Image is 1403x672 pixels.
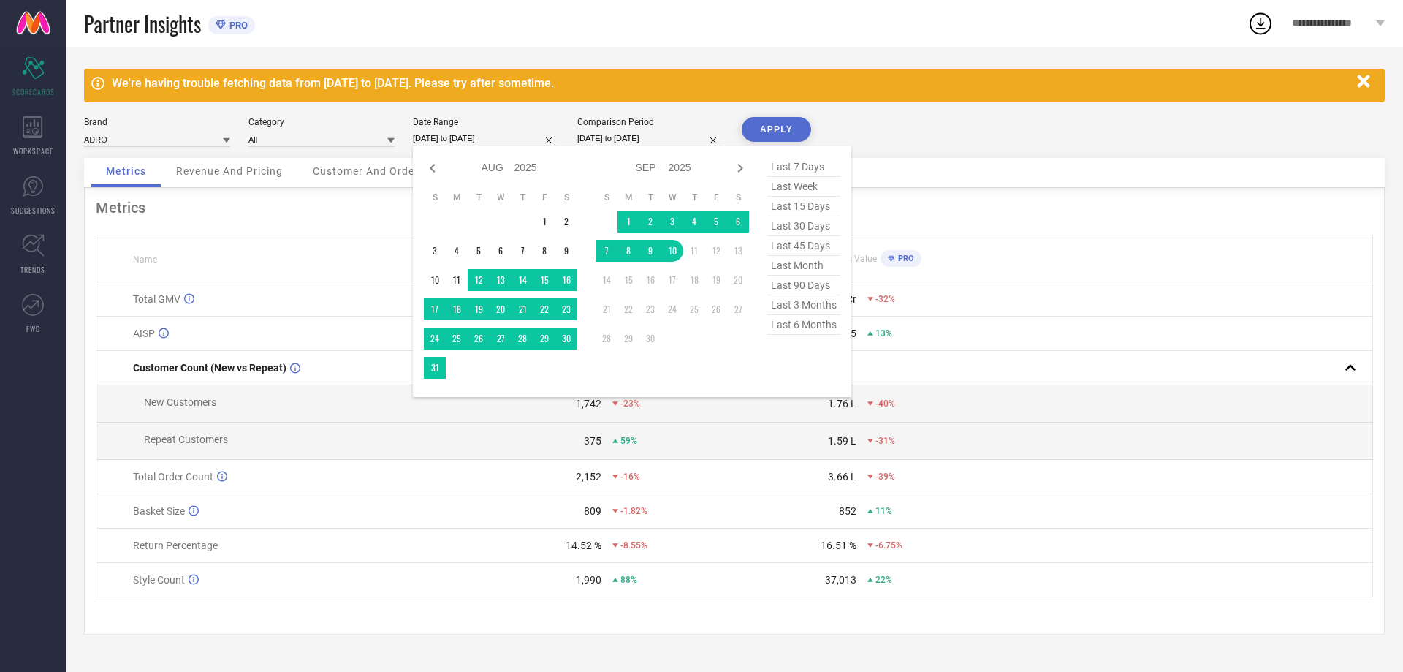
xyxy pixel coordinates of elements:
[639,192,661,203] th: Tuesday
[705,298,727,320] td: Fri Sep 26 2025
[20,264,45,275] span: TRENDS
[512,328,533,350] td: Thu Aug 28 2025
[661,298,683,320] td: Wed Sep 24 2025
[661,211,683,233] td: Wed Sep 03 2025
[133,471,213,483] span: Total Order Count
[705,192,727,203] th: Friday
[413,131,559,146] input: Select date range
[577,117,723,127] div: Comparison Period
[767,157,840,177] span: last 7 days
[875,294,895,304] span: -32%
[133,505,185,517] span: Basket Size
[84,9,201,39] span: Partner Insights
[446,192,468,203] th: Monday
[490,240,512,262] td: Wed Aug 06 2025
[620,575,637,585] span: 88%
[821,540,856,551] div: 16.51 %
[705,269,727,291] td: Fri Sep 19 2025
[226,20,248,31] span: PRO
[875,436,895,446] span: -31%
[424,357,446,379] td: Sun Aug 31 2025
[828,471,856,483] div: 3.66 L
[767,256,840,276] span: last month
[424,159,441,177] div: Previous month
[584,505,601,517] div: 809
[639,240,661,262] td: Tue Sep 09 2025
[767,197,840,216] span: last 15 days
[490,269,512,291] td: Wed Aug 13 2025
[533,211,555,233] td: Fri Aug 01 2025
[875,328,892,339] span: 13%
[683,269,705,291] td: Thu Sep 18 2025
[620,506,647,516] span: -1.82%
[533,328,555,350] td: Fri Aug 29 2025
[661,269,683,291] td: Wed Sep 17 2025
[617,211,639,233] td: Mon Sep 01 2025
[577,131,723,146] input: Select comparison period
[767,177,840,197] span: last week
[533,192,555,203] th: Friday
[512,269,533,291] td: Thu Aug 14 2025
[106,165,146,177] span: Metrics
[12,86,55,97] span: SCORECARDS
[26,323,40,334] span: FWD
[555,298,577,320] td: Sat Aug 23 2025
[468,328,490,350] td: Tue Aug 26 2025
[512,298,533,320] td: Thu Aug 21 2025
[731,159,749,177] div: Next month
[133,362,286,374] span: Customer Count (New vs Repeat)
[555,240,577,262] td: Sat Aug 09 2025
[767,236,840,256] span: last 45 days
[596,192,617,203] th: Sunday
[533,269,555,291] td: Fri Aug 15 2025
[727,192,749,203] th: Saturday
[875,506,892,516] span: 11%
[705,240,727,262] td: Fri Sep 12 2025
[617,192,639,203] th: Monday
[576,398,601,409] div: 1,742
[424,192,446,203] th: Sunday
[620,399,640,409] span: -23%
[112,76,1350,90] div: We're having trouble fetching data from [DATE] to [DATE]. Please try after sometime.
[617,240,639,262] td: Mon Sep 08 2025
[490,328,512,350] td: Wed Aug 27 2025
[767,315,840,335] span: last 6 months
[742,117,811,142] button: APPLY
[894,254,914,263] span: PRO
[313,165,425,177] span: Customer And Orders
[144,434,228,445] span: Repeat Customers
[683,298,705,320] td: Thu Sep 25 2025
[683,240,705,262] td: Thu Sep 11 2025
[490,192,512,203] th: Wednesday
[727,211,749,233] td: Sat Sep 06 2025
[424,328,446,350] td: Sun Aug 24 2025
[533,298,555,320] td: Fri Aug 22 2025
[248,117,395,127] div: Category
[555,269,577,291] td: Sat Aug 16 2025
[424,240,446,262] td: Sun Aug 03 2025
[413,117,559,127] div: Date Range
[424,298,446,320] td: Sun Aug 17 2025
[596,298,617,320] td: Sun Sep 21 2025
[596,328,617,350] td: Sun Sep 28 2025
[596,269,617,291] td: Sun Sep 14 2025
[875,575,892,585] span: 22%
[144,396,216,408] span: New Customers
[133,293,180,305] span: Total GMV
[875,540,902,551] span: -6.75%
[617,298,639,320] td: Mon Sep 22 2025
[639,328,661,350] td: Tue Sep 30 2025
[767,216,840,236] span: last 30 days
[446,240,468,262] td: Mon Aug 04 2025
[446,298,468,320] td: Mon Aug 18 2025
[828,435,856,447] div: 1.59 L
[96,199,1373,216] div: Metrics
[468,298,490,320] td: Tue Aug 19 2025
[13,146,53,156] span: WORKSPACE
[639,269,661,291] td: Tue Sep 16 2025
[825,574,856,586] div: 37,013
[446,269,468,291] td: Mon Aug 11 2025
[727,240,749,262] td: Sat Sep 13 2025
[576,471,601,483] div: 2,152
[620,472,640,482] span: -16%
